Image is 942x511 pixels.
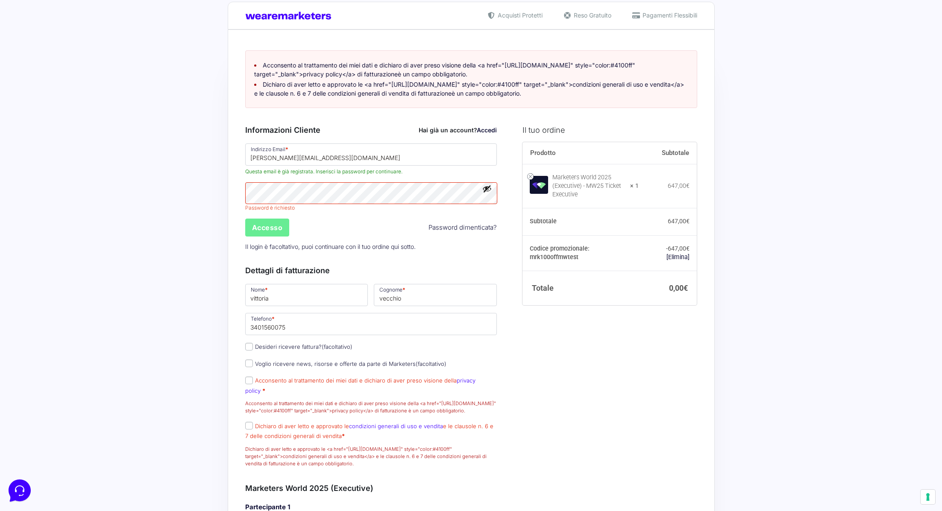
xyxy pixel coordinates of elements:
[41,48,58,65] img: dark
[921,490,935,504] button: Le tue preferenze relative al consenso per le tecnologie di tracciamento
[684,283,688,292] span: €
[552,173,625,199] div: Marketers World 2025 (Executive) - MW25 Ticket Executive
[245,377,253,384] input: Acconsento al trattamento dei miei dati e dichiaro di aver preso visione dellaprivacy policy
[522,271,639,305] th: Totale
[7,274,59,294] button: Home
[254,61,635,78] a: Acconsento al trattamento dei miei dati e dichiaro di aver preso visione della <a href="[URL][DOM...
[56,77,126,84] span: Inizia una conversazione
[666,254,690,260] a: Rimuovi il codice promozionale mrk100offmwtest
[522,235,639,271] th: Codice promozionale: mrk100offmwtest
[522,208,639,236] th: Subtotale
[477,126,497,134] a: Accedi
[639,142,697,164] th: Subtotale
[245,446,497,467] p: Dichiaro di aver letto e approvato le <a href="[URL][DOMAIN_NAME]" style="color:#4100ff" target="...
[245,482,497,494] h3: Marketers World 2025 (Executive)
[245,343,253,350] input: Desideri ricevere fattura?(facoltativo)
[630,182,639,190] strong: × 1
[639,235,697,271] td: -
[14,106,67,113] span: Trova una risposta
[7,7,144,20] h2: Ciao da Marketers 👋
[530,176,548,194] img: Marketers World 2025 (Executive) - MW25 Ticket Executive
[14,34,73,41] span: Le tue conversazioni
[349,423,443,429] a: condizioni generali di uso e vendita
[245,377,475,394] a: privacy policy
[245,343,352,350] label: Desideri ricevere fattura?
[374,284,497,306] input: Cognome *
[686,182,690,189] span: €
[482,184,492,193] button: Mostra password
[322,343,352,350] span: (facoltativo)
[686,218,690,225] span: €
[245,422,253,429] input: Dichiaro di aver letto e approvato lecondizioni generali di uso e venditae le clausole n. 6 e 7 d...
[668,245,690,252] span: 647,00
[669,283,688,292] bdi: 0,00
[245,359,253,367] input: Voglio ricevere news, risorse e offerte da parte di Marketers(facoltativo)
[245,284,368,306] input: Nome *
[496,11,543,20] span: Acquisti Protetti
[91,106,157,113] a: Apri Centro Assistenza
[19,124,140,133] input: Cerca un articolo...
[640,11,697,20] span: Pagamenti Flessibili
[7,478,32,503] iframe: Customerly Messenger Launcher
[27,48,44,65] img: dark
[245,204,497,212] span: Password è richiesto
[245,377,475,394] label: Acconsento al trattamento dei miei dati e dichiaro di aver preso visione della
[26,286,40,294] p: Home
[668,218,690,225] bdi: 647,00
[245,124,497,136] h3: Informazioni Cliente
[254,81,684,97] a: Dichiaro di aver letto e approvato le <a href="[URL][DOMAIN_NAME]" style="color:#4100ff" target="...
[245,360,446,367] label: Voglio ricevere news, risorse e offerte da parte di Marketers
[245,265,497,276] h3: Dettagli di fatturazione
[14,48,31,65] img: dark
[245,168,497,175] span: Questa email è già registrata. Inserisci la password per continuare.
[522,124,697,136] h3: Il tuo ordine
[245,313,497,335] input: Telefono *
[14,72,157,89] button: Inizia una conversazione
[245,219,290,237] input: Accesso
[572,11,611,20] span: Reso Gratuito
[245,143,497,166] input: Indirizzo Email *
[668,182,690,189] bdi: 647,00
[416,360,446,367] span: (facoltativo)
[132,286,144,294] p: Aiuto
[245,423,493,439] label: Dichiaro di aver letto e approvato le e le clausole n. 6 e 7 delle condizioni generali di vendita
[245,400,497,415] p: Acconsento al trattamento dei miei dati e dichiaro di aver preso visione della <a href="[URL][DOM...
[74,286,97,294] p: Messaggi
[242,238,500,255] p: Il login è facoltativo, puoi continuare con il tuo ordine qui sotto.
[112,274,164,294] button: Aiuto
[428,223,497,233] a: Password dimenticata?
[686,245,690,252] span: €
[419,126,497,134] div: Hai già un account?
[59,274,112,294] button: Messaggi
[522,142,639,164] th: Prodotto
